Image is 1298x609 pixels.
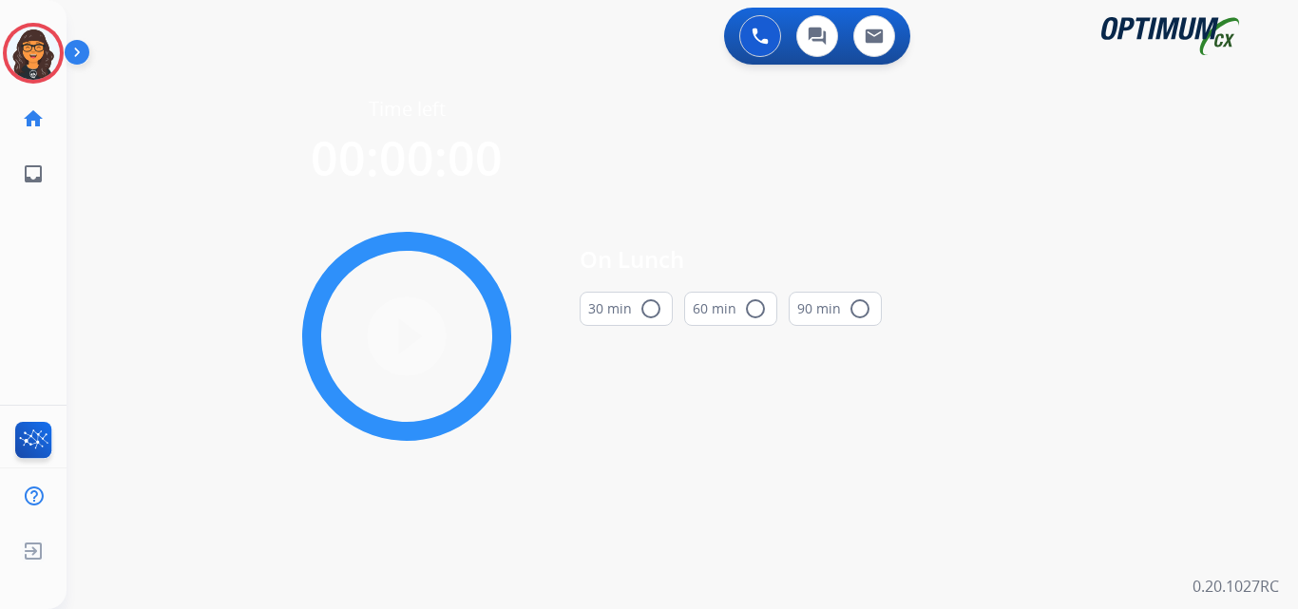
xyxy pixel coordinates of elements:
p: 0.20.1027RC [1193,575,1279,598]
mat-icon: radio_button_unchecked [639,297,662,320]
span: 00:00:00 [311,125,503,190]
button: 60 min [684,292,777,326]
span: Time left [369,96,446,123]
mat-icon: radio_button_unchecked [849,297,871,320]
mat-icon: inbox [22,162,45,185]
button: 30 min [580,292,673,326]
mat-icon: home [22,107,45,130]
mat-icon: radio_button_unchecked [744,297,767,320]
img: avatar [7,27,60,80]
span: On Lunch [580,242,882,276]
button: 90 min [789,292,882,326]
